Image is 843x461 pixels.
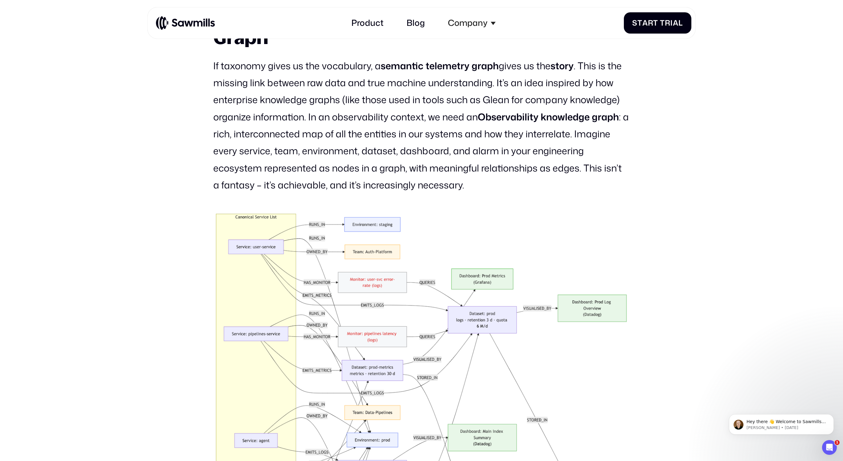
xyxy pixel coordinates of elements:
[213,57,629,194] p: If taxonomy gives us the vocabulary, a gives us the . This is the missing link between raw data a...
[624,12,691,34] a: StartTrial
[720,401,843,444] iframe: Intercom notifications message
[822,440,837,455] iframe: Intercom live chat
[648,18,653,27] span: r
[678,18,683,27] span: l
[673,18,678,27] span: a
[637,18,642,27] span: t
[448,18,488,28] div: Company
[400,12,431,34] a: Blog
[550,59,574,72] strong: story
[665,18,670,27] span: r
[442,12,502,34] div: Company
[345,12,390,34] a: Product
[653,18,658,27] span: t
[660,18,665,27] span: T
[478,110,619,123] strong: Observability knowledge graph
[642,18,648,27] span: a
[381,59,499,72] strong: semantic telemetry graph
[632,18,637,27] span: S
[213,5,621,48] strong: Beyond Taxonomy: Building a Telemetry Data Graph
[670,18,673,27] span: i
[835,440,840,445] span: 1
